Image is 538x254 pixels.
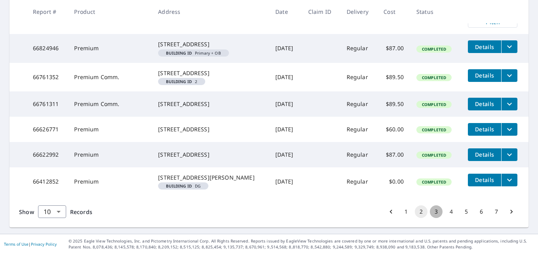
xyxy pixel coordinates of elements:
td: $0.00 [377,167,410,196]
a: Privacy Policy [31,241,57,247]
div: [STREET_ADDRESS] [158,40,263,48]
span: 2 [161,80,202,83]
span: Completed [417,152,451,158]
span: DG [161,184,205,188]
td: Regular [340,91,378,117]
button: filesDropdownBtn-66761352 [501,69,517,82]
td: 66824946 [27,34,68,63]
td: $60.00 [377,117,410,142]
p: © 2025 Eagle View Technologies, Inc. and Pictometry International Corp. All Rights Reserved. Repo... [69,238,534,250]
td: Premium [68,117,152,142]
td: Regular [340,142,378,167]
button: Go to previous page [385,205,397,218]
button: Go to page 6 [475,205,488,218]
span: Records [70,208,92,216]
td: [DATE] [269,34,302,63]
td: 66761352 [27,63,68,91]
button: detailsBtn-66824946 [468,40,501,53]
button: filesDropdownBtn-66761311 [501,98,517,110]
td: Regular [340,117,378,142]
button: detailsBtn-66761311 [468,98,501,110]
em: Building ID [166,51,192,55]
td: $87.00 [377,142,410,167]
button: detailsBtn-66622992 [468,148,501,161]
td: $89.50 [377,91,410,117]
td: $87.00 [377,34,410,63]
button: detailsBtn-66626771 [468,123,501,136]
span: Show [19,208,34,216]
td: Premium [68,167,152,196]
button: filesDropdownBtn-66626771 [501,123,517,136]
td: Premium Comm. [68,91,152,117]
td: Premium [68,34,152,63]
span: Completed [417,75,451,80]
span: Primary + OB [161,51,225,55]
td: [DATE] [269,117,302,142]
div: Show 10 records [38,205,66,218]
span: Details [473,72,496,79]
td: Regular [340,34,378,63]
span: Completed [417,179,451,185]
td: [DATE] [269,91,302,117]
span: Details [473,176,496,184]
button: Go to page 3 [430,205,443,218]
td: 66761311 [27,91,68,117]
div: [STREET_ADDRESS] [158,69,263,77]
span: Completed [417,102,451,107]
td: [DATE] [269,63,302,91]
span: Completed [417,46,451,52]
div: [STREET_ADDRESS] [158,151,263,159]
em: Building ID [166,184,192,188]
button: detailsBtn-66412852 [468,174,501,186]
span: Details [473,100,496,108]
td: [DATE] [269,142,302,167]
div: [STREET_ADDRESS] [158,125,263,133]
span: Details [473,151,496,158]
button: Go to page 5 [460,205,473,218]
td: Regular [340,63,378,91]
button: Go to page 4 [445,205,458,218]
td: Premium Comm. [68,63,152,91]
td: 66622992 [27,142,68,167]
div: 10 [38,201,66,223]
td: Regular [340,167,378,196]
td: [DATE] [269,167,302,196]
button: detailsBtn-66761352 [468,69,501,82]
span: Completed [417,127,451,133]
button: Go to next page [505,205,518,218]
span: Details [473,125,496,133]
td: $89.50 [377,63,410,91]
button: filesDropdownBtn-66622992 [501,148,517,161]
button: Go to page 7 [490,205,503,218]
p: | [4,242,57,246]
div: [STREET_ADDRESS][PERSON_NAME] [158,174,263,182]
td: Premium [68,142,152,167]
span: Details [473,43,496,51]
td: 66626771 [27,117,68,142]
td: 66412852 [27,167,68,196]
button: page 2 [415,205,427,218]
em: Building ID [166,80,192,83]
button: filesDropdownBtn-66824946 [501,40,517,53]
a: Terms of Use [4,241,29,247]
button: Go to page 1 [400,205,412,218]
nav: pagination navigation [383,205,519,218]
div: [STREET_ADDRESS] [158,100,263,108]
button: filesDropdownBtn-66412852 [501,174,517,186]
